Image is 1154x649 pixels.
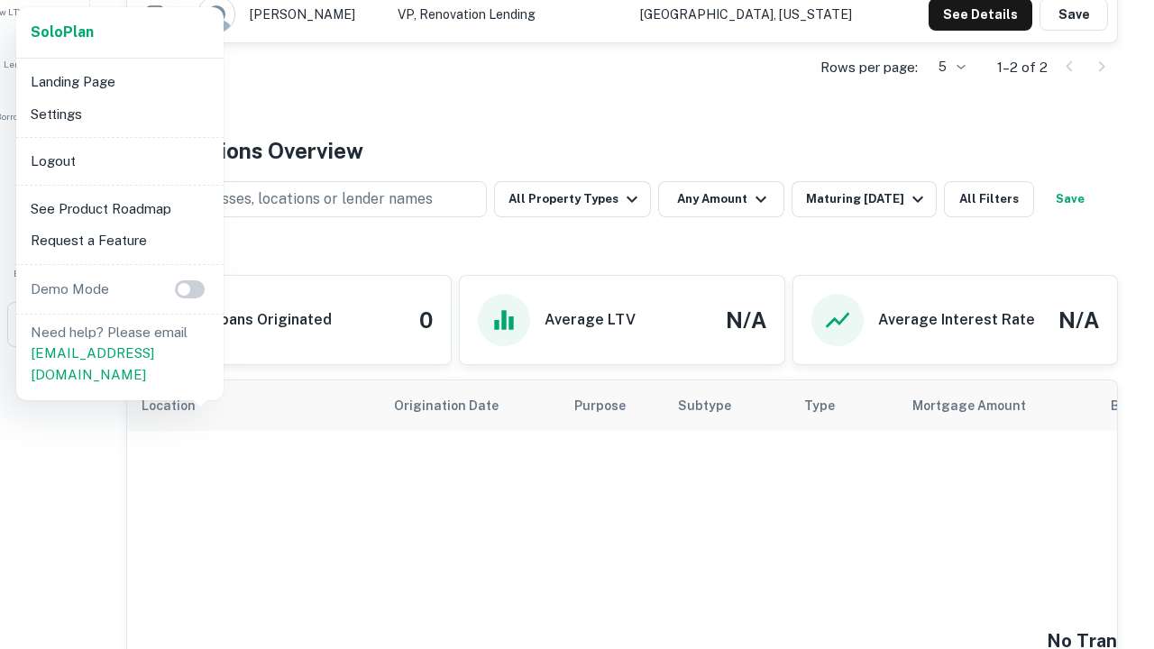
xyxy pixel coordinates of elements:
[31,22,94,43] a: SoloPlan
[23,66,216,98] li: Landing Page
[31,322,209,386] p: Need help? Please email
[31,23,94,41] strong: Solo Plan
[23,193,216,225] li: See Product Roadmap
[23,98,216,131] li: Settings
[23,224,216,257] li: Request a Feature
[1064,447,1154,534] iframe: Chat Widget
[23,279,116,300] p: Demo Mode
[23,145,216,178] li: Logout
[31,345,154,382] a: [EMAIL_ADDRESS][DOMAIN_NAME]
